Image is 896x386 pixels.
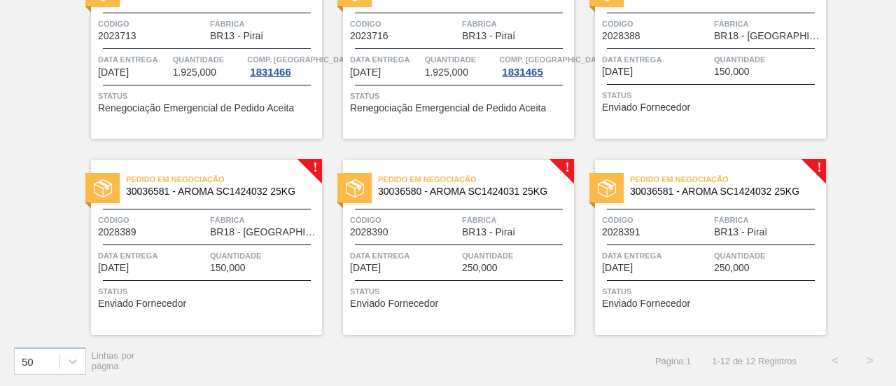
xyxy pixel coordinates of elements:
a: Comp. [GEOGRAPHIC_DATA]1831465 [499,53,570,78]
span: BR13 - Piraí [462,227,515,237]
span: Enviado Fornecedor [602,298,690,309]
span: BR18 - Pernambuco [714,31,822,41]
span: Data entrega [602,53,710,67]
span: Status [98,284,318,298]
span: 1.925,000 [425,67,468,78]
div: 50 [22,355,34,367]
span: Código [602,17,710,31]
span: Data entrega [350,249,458,263]
span: Página : 1 [655,356,691,366]
span: Fábrica [714,213,822,227]
img: status [94,179,112,198]
span: 19/11/2025 [602,67,633,77]
span: Enviado Fornecedor [602,102,690,113]
span: 150,000 [714,67,750,77]
span: 250,000 [462,263,498,273]
span: Enviado Fornecedor [350,298,438,309]
div: 1831465 [499,67,545,78]
a: !statusPedido em Negociação30036581 - AROMA SC1424032 25KGCódigo2028389FábricaBR18 - [GEOGRAPHIC_... [70,160,322,335]
span: Quantidade [714,249,822,263]
span: 30036580 - AROMA SC1424031 25KG [378,186,563,197]
span: Enviado Fornecedor [98,298,186,309]
span: Fábrica [462,17,570,31]
span: BR13 - Piraí [210,31,263,41]
a: Comp. [GEOGRAPHIC_DATA]1831466 [247,53,318,78]
span: Pedido em Negociação [378,172,574,186]
span: Data entrega [98,53,169,67]
span: Renegociação Emergencial de Pedido Aceita [350,103,546,113]
span: Código [98,213,206,227]
img: status [598,179,616,198]
span: Status [602,284,822,298]
span: Fábrica [462,213,570,227]
span: 150,000 [210,263,246,273]
span: Pedido em Negociação [126,172,322,186]
span: 2023716 [350,31,388,41]
span: 2028390 [350,227,388,237]
span: 1 - 12 de 12 Registros [712,356,797,366]
span: 17/10/2025 [98,67,129,78]
span: 19/11/2025 [602,263,633,273]
span: BR18 - Pernambuco [210,227,318,237]
span: 2028391 [602,227,640,237]
span: Quantidade [425,53,496,67]
span: Código [602,213,710,227]
span: Status [350,89,570,103]
span: Código [350,213,458,227]
span: Código [350,17,458,31]
span: Status [602,88,822,102]
span: BR13 - Piraí [462,31,515,41]
span: Data entrega [98,249,206,263]
img: status [346,179,364,198]
span: Quantidade [462,249,570,263]
span: 2028389 [98,227,136,237]
span: 17/10/2025 [350,67,381,78]
span: Status [98,89,318,103]
span: BR13 - Piraí [714,227,767,237]
span: Linhas por página [92,350,135,371]
span: Comp. Carga [247,53,356,67]
a: !statusPedido em Negociação30036581 - AROMA SC1424032 25KGCódigo2028391FábricaBR13 - PiraíData en... [574,160,826,335]
span: Data entrega [350,53,421,67]
span: 19/11/2025 [350,263,381,273]
span: Renegociação Emergencial de Pedido Aceita [98,103,294,113]
div: 1831466 [247,67,293,78]
span: Data entrega [602,249,710,263]
span: Status [350,284,570,298]
button: > [853,343,888,378]
span: Fábrica [210,17,318,31]
span: 30036581 - AROMA SC1424032 25KG [126,186,311,197]
span: Quantidade [173,53,244,67]
span: 30036581 - AROMA SC1424032 25KG [630,186,815,197]
span: 2023713 [98,31,136,41]
a: !statusPedido em Negociação30036580 - AROMA SC1424031 25KGCódigo2028390FábricaBR13 - PiraíData en... [322,160,574,335]
span: Fábrica [210,213,318,227]
span: Pedido em Negociação [630,172,826,186]
span: Código [98,17,206,31]
span: 19/11/2025 [98,263,129,273]
span: 250,000 [714,263,750,273]
button: < [818,343,853,378]
span: 1.925,000 [173,67,216,78]
span: Comp. Carga [499,53,608,67]
span: Quantidade [714,53,822,67]
span: Fábrica [714,17,822,31]
span: 2028388 [602,31,640,41]
span: Quantidade [210,249,318,263]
